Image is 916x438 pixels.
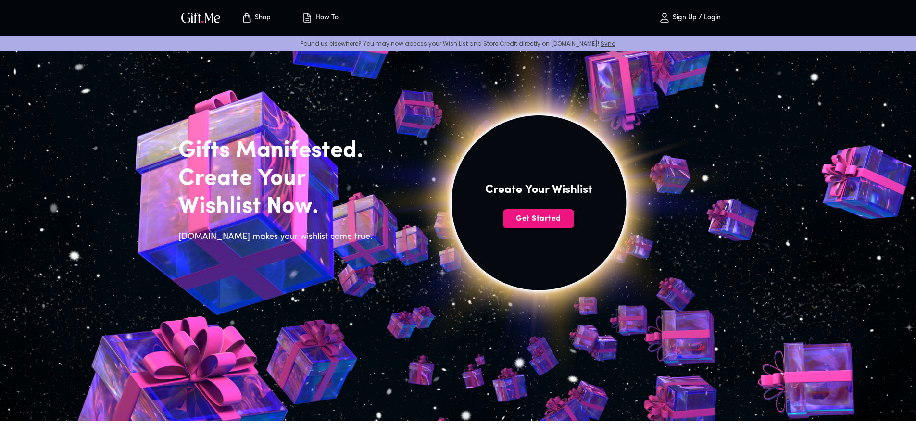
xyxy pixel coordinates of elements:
[294,2,347,33] button: How To
[178,165,378,193] h2: Create Your
[301,12,313,24] img: how-to.svg
[670,14,721,22] p: Sign Up / Login
[313,14,339,22] p: How To
[8,39,908,48] p: Found us elsewhere? You may now access your Wish List and Store Credit directly on [DOMAIN_NAME]!
[503,209,574,228] button: Get Started
[252,14,271,22] p: Shop
[601,39,615,48] a: Sync
[323,8,755,419] img: hero_sun.png
[229,2,282,33] button: Store page
[178,137,378,165] h2: Gifts Manifested.
[179,11,223,25] img: GiftMe Logo
[178,193,378,221] h2: Wishlist Now.
[642,2,738,33] button: Sign Up / Login
[485,182,592,198] h4: Create Your Wishlist
[178,12,224,24] button: GiftMe Logo
[178,230,378,244] h6: [DOMAIN_NAME] makes your wishlist come true.
[503,213,574,224] span: Get Started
